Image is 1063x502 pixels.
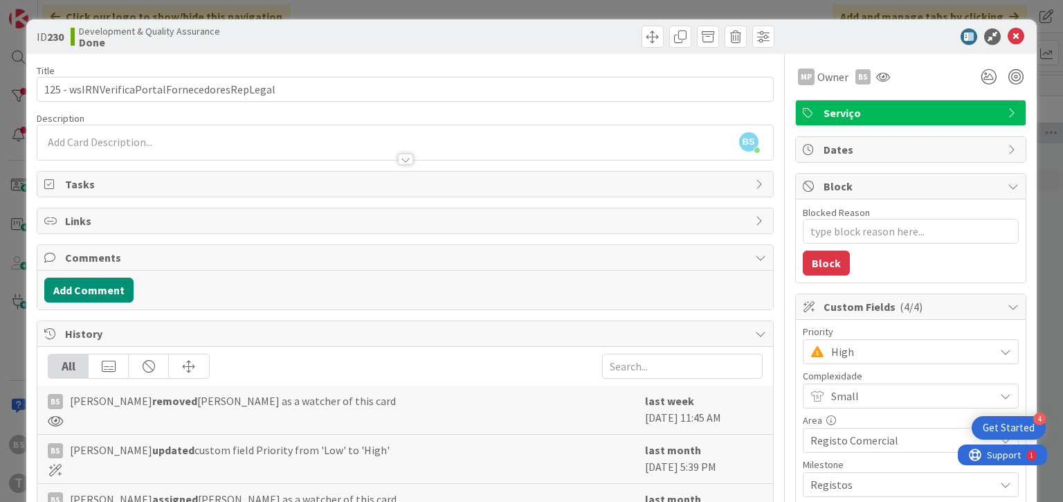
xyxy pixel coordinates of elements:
[645,442,763,476] div: [DATE] 5:39 PM
[79,26,220,37] span: Development & Quality Assurance
[855,69,871,84] div: BS
[803,251,850,276] button: Block
[152,394,197,408] b: removed
[824,178,1001,195] span: Block
[803,460,1019,469] div: Milestone
[37,28,64,45] span: ID
[37,112,84,125] span: Description
[739,132,758,152] span: BS
[48,443,63,458] div: BS
[65,176,747,192] span: Tasks
[65,213,747,229] span: Links
[70,442,390,458] span: [PERSON_NAME] custom field Priority from 'Low' to 'High'
[824,105,1001,121] span: Serviço
[152,443,194,457] b: updated
[65,325,747,342] span: History
[900,300,923,314] span: ( 4/4 )
[645,394,694,408] b: last week
[803,206,870,219] label: Blocked Reason
[983,421,1035,435] div: Get Started
[831,386,988,406] span: Small
[810,475,988,494] span: Registos
[803,415,1019,425] div: Area
[803,327,1019,337] div: Priority
[48,394,63,409] div: BS
[47,30,64,44] b: 230
[44,278,134,303] button: Add Comment
[831,342,988,361] span: High
[70,393,396,409] span: [PERSON_NAME] [PERSON_NAME] as a watcher of this card
[810,431,988,450] span: Registo Comercial
[29,2,63,19] span: Support
[645,393,763,427] div: [DATE] 11:45 AM
[824,298,1001,315] span: Custom Fields
[824,141,1001,158] span: Dates
[79,37,220,48] b: Done
[37,64,55,77] label: Title
[72,6,75,17] div: 1
[798,69,815,85] div: MP
[817,69,848,85] span: Owner
[803,371,1019,381] div: Complexidade
[37,77,773,102] input: type card name here...
[972,416,1046,440] div: Open Get Started checklist, remaining modules: 4
[602,354,763,379] input: Search...
[48,355,89,378] div: All
[1033,413,1046,425] div: 4
[65,249,747,266] span: Comments
[645,443,701,457] b: last month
